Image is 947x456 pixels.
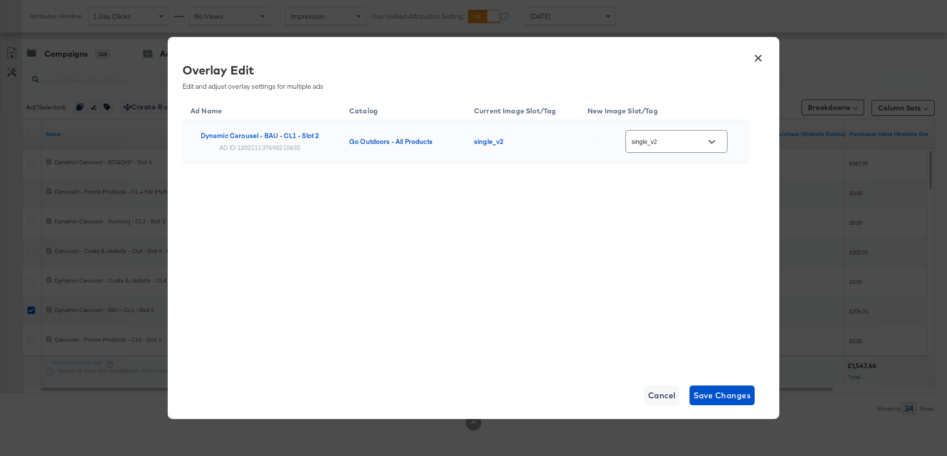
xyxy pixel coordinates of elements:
th: Current Image Slot/Tag [466,99,580,121]
span: Ad Name [190,106,235,115]
span: Cancel [648,388,676,402]
div: AD ID: 120211137698210632 [219,143,301,151]
button: Save Changes [690,386,755,405]
div: Overlay Edit [182,62,742,78]
button: Open [704,135,719,149]
div: single_v2 [474,138,568,145]
button: Cancel [644,386,680,405]
th: New Image Slot/Tag [580,99,750,121]
div: Go Outdoors - All Products [349,138,454,145]
button: × [749,47,767,65]
span: Save Changes [693,388,751,402]
div: Dynamic Carousel - BAU - CL1 - Slot 2 [201,132,320,140]
span: Catalog [349,106,391,115]
div: Edit and adjust overlay settings for multiple ads [182,62,742,91]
